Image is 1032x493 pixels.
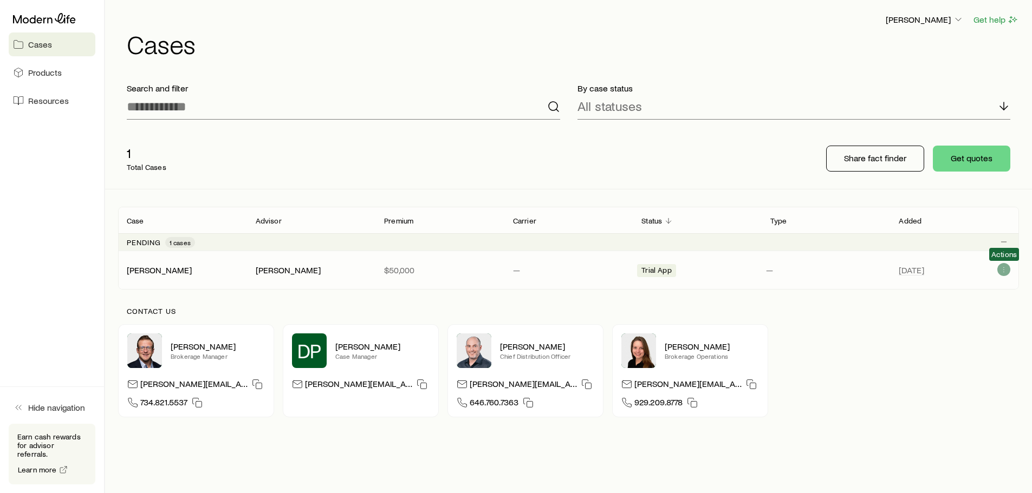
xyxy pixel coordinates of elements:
div: [PERSON_NAME] [256,265,321,276]
img: Ellen Wall [621,333,656,368]
p: [PERSON_NAME] [335,341,430,352]
div: [PERSON_NAME] [127,265,192,276]
button: Get help [973,14,1019,26]
p: [PERSON_NAME] [171,341,265,352]
p: [PERSON_NAME] [665,341,759,352]
p: Added [899,216,921,225]
p: Share fact finder [844,153,906,163]
p: Advisor [256,216,282,225]
span: Hide navigation [28,402,85,413]
p: By case status [577,83,1011,94]
div: Earn cash rewards for advisor referrals.Learn more [9,424,95,484]
p: — [513,265,625,275]
p: [PERSON_NAME] [886,14,964,25]
a: [PERSON_NAME] [127,265,192,275]
p: Search and filter [127,83,560,94]
p: [PERSON_NAME][EMAIL_ADDRESS][DOMAIN_NAME] [305,378,412,393]
p: [PERSON_NAME][EMAIL_ADDRESS][DOMAIN_NAME] [634,378,742,393]
p: Contact us [127,307,1010,315]
span: [DATE] [899,265,924,275]
p: Total Cases [127,163,166,172]
span: Products [28,67,62,78]
p: Case [127,216,144,225]
a: Products [9,61,95,84]
span: DP [297,340,322,361]
img: Dan Pierson [457,333,491,368]
p: All statuses [577,98,642,114]
span: 929.209.8778 [634,397,683,411]
div: Client cases [118,207,1019,290]
h1: Cases [127,31,1019,57]
p: Premium [384,216,413,225]
button: Hide navigation [9,396,95,419]
p: Type [770,216,787,225]
img: Matt Kaas [127,333,162,368]
p: Brokerage Manager [171,352,265,360]
p: — [766,265,886,275]
span: Learn more [18,466,57,474]
span: 734.821.5537 [140,397,187,411]
button: Share fact finder [826,146,924,172]
button: Get quotes [933,146,1010,172]
span: Actions [991,250,1017,259]
span: Cases [28,39,52,50]
a: Cases [9,32,95,56]
p: [PERSON_NAME] [500,341,594,352]
span: 1 cases [170,238,191,247]
p: $50,000 [384,265,496,275]
p: Pending [127,238,161,247]
span: Trial App [641,266,671,277]
p: Carrier [513,216,536,225]
p: [PERSON_NAME][EMAIL_ADDRESS][DOMAIN_NAME] [470,378,577,393]
p: 1 [127,146,166,161]
p: Case Manager [335,352,430,360]
a: Resources [9,89,95,113]
p: Earn cash rewards for advisor referrals. [17,432,87,458]
p: Brokerage Operations [665,352,759,360]
button: [PERSON_NAME] [885,14,964,27]
p: Status [641,216,662,225]
span: 646.760.7363 [470,397,518,411]
p: [PERSON_NAME][EMAIL_ADDRESS][PERSON_NAME][DOMAIN_NAME] [140,378,248,393]
p: Chief Distribution Officer [500,352,594,360]
span: Resources [28,95,69,106]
